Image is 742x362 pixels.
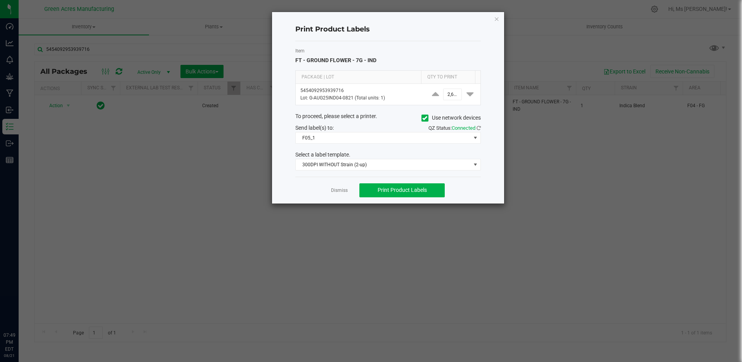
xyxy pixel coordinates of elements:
p: 5454092953939716 [300,87,420,94]
span: QZ Status: [428,125,481,131]
span: Print Product Labels [378,187,427,193]
span: F05_1 [296,132,471,143]
p: Lot: G-AUG25IND04-0821 (Total units: 1) [300,94,420,102]
span: 300DPI WITHOUT Strain (2-up) [296,159,471,170]
a: Dismiss [331,187,348,194]
iframe: Resource center [8,300,31,323]
span: Send label(s) to: [295,125,334,131]
div: Select a label template. [290,151,487,159]
label: Use network devices [421,114,481,122]
span: FT - GROUND FLOWER - 7G - IND [295,57,376,63]
h4: Print Product Labels [295,24,481,35]
button: Print Product Labels [359,183,445,197]
div: To proceed, please select a printer. [290,112,487,124]
th: Qty to Print [421,71,475,84]
th: Package | Lot [296,71,421,84]
label: Item [295,47,481,54]
span: Connected [452,125,475,131]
